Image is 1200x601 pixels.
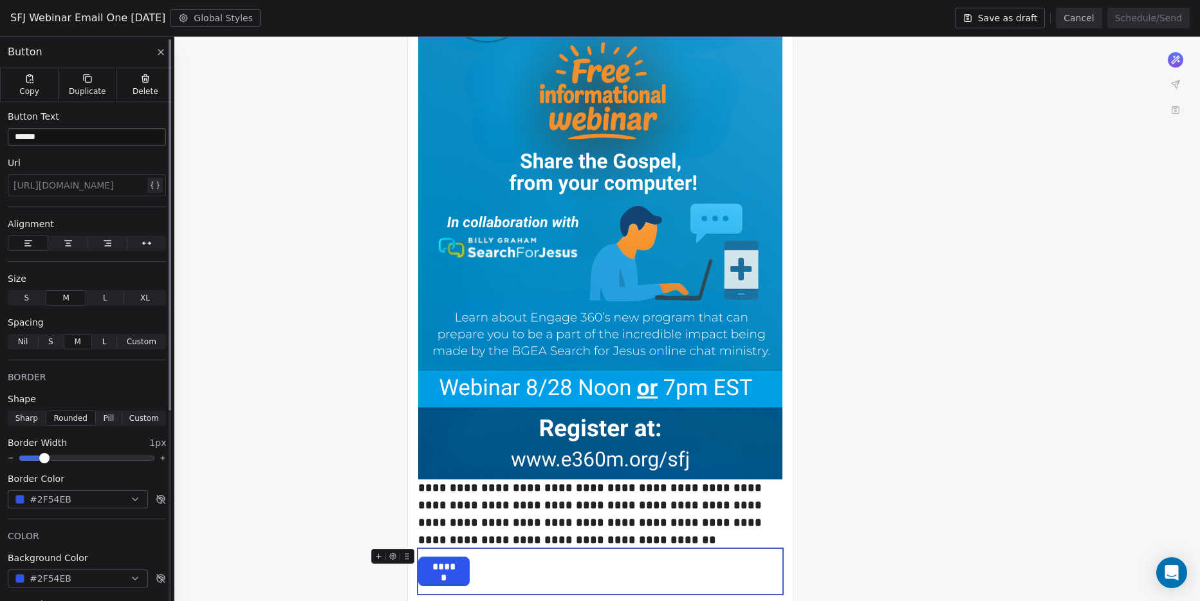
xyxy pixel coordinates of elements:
[103,292,107,304] span: L
[955,8,1046,28] button: Save as draft
[1156,557,1187,588] div: Open Intercom Messenger
[24,292,30,304] span: S
[69,86,106,97] span: Duplicate
[1056,8,1102,28] button: Cancel
[149,436,166,449] span: 1px
[48,336,53,347] span: S
[8,551,88,564] span: Background Color
[8,272,26,285] span: Size
[8,436,67,449] span: Border Width
[8,393,36,405] span: Shape
[103,412,114,424] span: Pill
[171,9,261,27] button: Global Styles
[140,292,150,304] span: XL
[8,530,166,542] div: COLOR
[102,336,107,347] span: L
[8,472,64,485] span: Border Color
[8,217,54,230] span: Alignment
[30,493,71,506] span: #2F54EB
[15,412,38,424] span: Sharp
[8,569,148,587] button: #2F54EB
[10,10,165,26] span: SFJ Webinar Email One [DATE]
[18,336,28,347] span: Nil
[8,44,42,60] span: Button
[8,156,21,169] span: Url
[19,86,39,97] span: Copy
[8,490,148,508] button: #2F54EB
[8,316,44,329] span: Spacing
[1107,8,1190,28] button: Schedule/Send
[8,371,166,384] div: BORDER
[8,110,59,123] span: Button Text
[127,336,156,347] span: Custom
[133,86,158,97] span: Delete
[129,412,159,424] span: Custom
[30,572,71,586] span: #2F54EB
